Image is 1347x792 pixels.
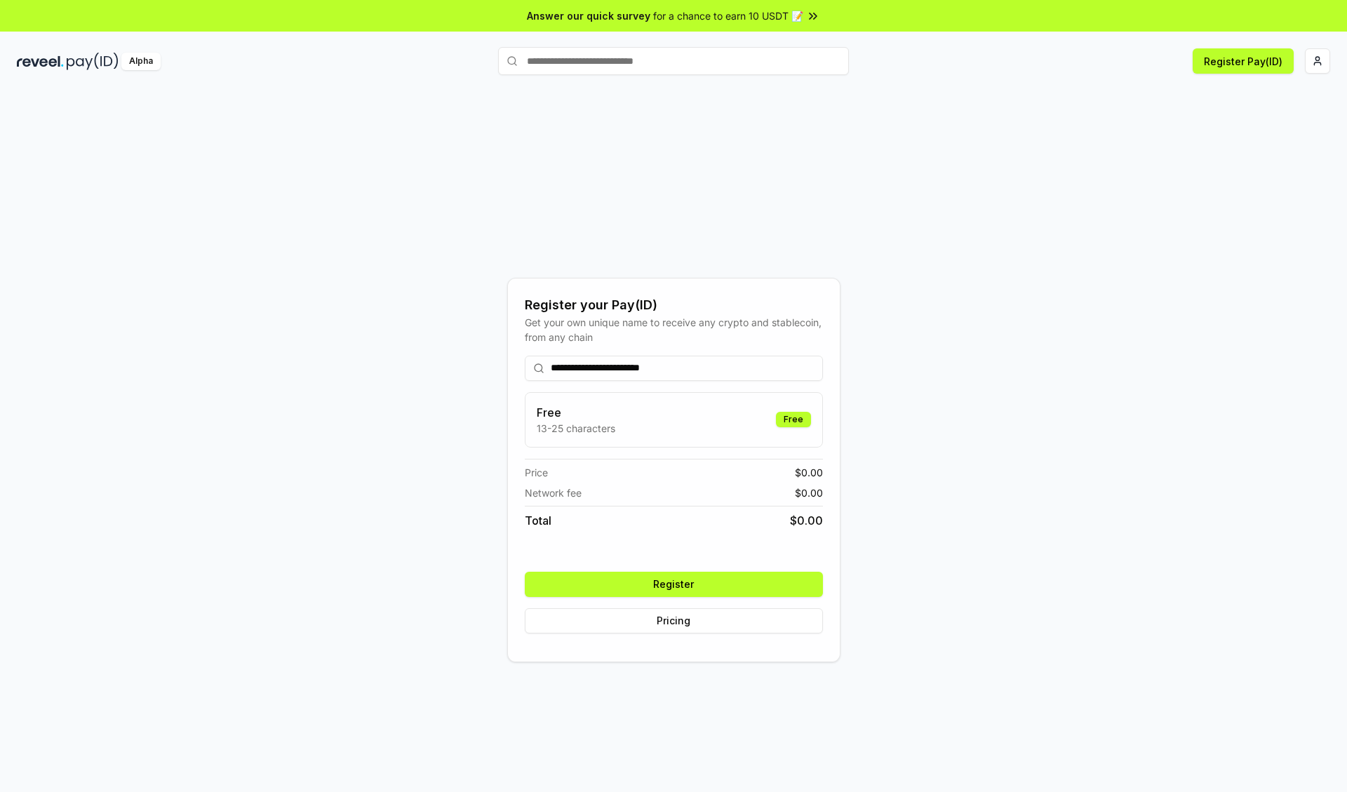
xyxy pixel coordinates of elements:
[653,8,803,23] span: for a chance to earn 10 USDT 📝
[525,315,823,344] div: Get your own unique name to receive any crypto and stablecoin, from any chain
[525,465,548,480] span: Price
[537,421,615,436] p: 13-25 characters
[121,53,161,70] div: Alpha
[1193,48,1294,74] button: Register Pay(ID)
[537,404,615,421] h3: Free
[17,53,64,70] img: reveel_dark
[795,485,823,500] span: $ 0.00
[525,512,551,529] span: Total
[527,8,650,23] span: Answer our quick survey
[67,53,119,70] img: pay_id
[525,295,823,315] div: Register your Pay(ID)
[525,572,823,597] button: Register
[790,512,823,529] span: $ 0.00
[795,465,823,480] span: $ 0.00
[525,608,823,633] button: Pricing
[525,485,582,500] span: Network fee
[776,412,811,427] div: Free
